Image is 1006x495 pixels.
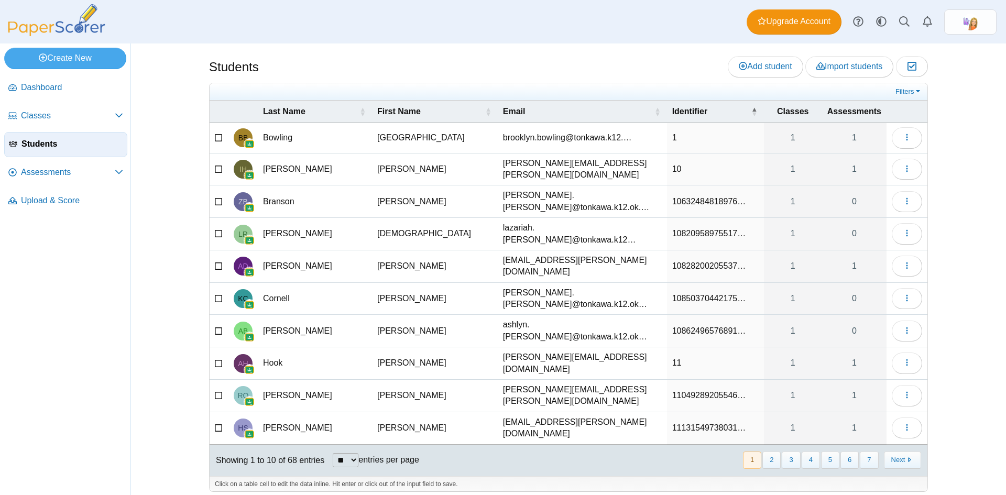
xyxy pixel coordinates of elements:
td: 1 [667,123,764,153]
button: 1 [743,452,761,469]
span: Antjuan Hook [238,360,248,367]
div: Click on a table cell to edit the data inline. Hit enter or click out of the input field to save. [210,476,927,492]
span: 111315497380314259767 [672,423,746,432]
a: 1 [764,283,822,315]
span: Identifier [672,107,708,116]
span: Kateri Cornell [238,295,248,302]
span: Email : Activate to sort [654,101,661,123]
a: 0 [822,283,887,315]
span: 108503704421755639531 [672,294,746,303]
a: 1 [822,250,887,282]
span: brooklyn.bowling@tonkawa.k12.ok.us [503,133,632,142]
img: googleClassroom-logo.png [244,397,255,407]
span: Last Name : Activate to sort [359,101,366,123]
td: [PERSON_NAME][EMAIL_ADDRESS][PERSON_NAME][DOMAIN_NAME] [498,153,667,186]
span: Students [21,138,123,150]
span: kateri.cornell@tonkawa.k12.ok.us [503,288,647,309]
span: Dashboard [21,82,123,93]
a: 1 [764,380,822,412]
label: entries per page [358,455,419,464]
span: Assessments [827,107,881,116]
button: 2 [762,452,781,469]
img: googleClassroom-logo.png [244,139,255,149]
span: Import students [816,62,882,71]
span: Rafael Ochoa [238,392,249,399]
a: Filters [893,86,925,97]
span: ashlyn.boswell@tonkawa.k12.ok.us [503,320,647,340]
span: Assessments [21,167,115,178]
td: [GEOGRAPHIC_DATA] [372,123,498,153]
span: lazariah.robinson@tonkawa.k12.ok.us [503,223,636,244]
img: ps.eUJfLuFo9NTgAjac [962,14,979,30]
a: Dashboard [4,75,127,101]
a: Import students [805,56,893,77]
a: Classes [4,104,127,129]
span: Classes [777,107,809,116]
button: 4 [802,452,820,469]
td: Cornell [258,283,372,315]
img: googleClassroom-logo.png [244,170,255,181]
button: Next [884,452,921,469]
td: 11 [667,347,764,380]
td: Hook [258,347,372,380]
td: [PERSON_NAME] [372,283,498,315]
span: Upload & Score [21,195,123,206]
button: 3 [782,452,800,469]
span: Classes [21,110,115,122]
a: Students [4,132,127,157]
a: Assessments [4,160,127,185]
span: 108209589755174345291 [672,229,746,238]
td: [PERSON_NAME] [372,185,498,218]
span: Haydn Sinor [238,424,248,432]
td: [PERSON_NAME] [372,250,498,283]
span: zella.branson@tonkawa.k12.ok.us [503,191,649,211]
span: Brooklyn Bowling [238,134,248,141]
td: Bowling [258,123,372,153]
img: PaperScorer [4,4,109,36]
h1: Students [209,58,259,76]
td: [PERSON_NAME] [372,153,498,186]
span: First Name : Activate to sort [485,101,491,123]
td: [PERSON_NAME] [258,380,372,412]
a: Create New [4,48,126,69]
img: googleClassroom-logo.png [244,235,255,246]
a: 1 [822,380,887,412]
a: 0 [822,315,887,347]
a: 1 [822,123,887,152]
img: googleClassroom-logo.png [244,203,255,213]
td: [EMAIL_ADDRESS][PERSON_NAME][DOMAIN_NAME] [498,250,667,283]
td: [EMAIL_ADDRESS][PERSON_NAME][DOMAIN_NAME] [498,412,667,445]
td: [PERSON_NAME] [372,347,498,380]
td: [PERSON_NAME] [258,315,372,347]
span: Isaac Harmon [239,166,247,173]
a: 1 [764,123,822,152]
a: 1 [822,153,887,185]
a: 1 [764,347,822,379]
button: 6 [840,452,859,469]
a: 1 [764,153,822,185]
a: 0 [822,218,887,250]
span: 108282002055377587227 [672,261,746,270]
span: 108624965768913069497 [672,326,746,335]
td: 10 [667,153,764,186]
span: Last Name [263,107,305,116]
td: [DEMOGRAPHIC_DATA] [372,218,498,250]
td: [PERSON_NAME] [258,153,372,186]
a: PaperScorer [4,29,109,38]
button: 5 [821,452,839,469]
a: 0 [822,185,887,217]
nav: pagination [742,452,921,469]
td: [PERSON_NAME] [258,412,372,445]
td: [PERSON_NAME] [258,250,372,283]
span: Ashlyn Boswell [238,327,248,335]
a: 1 [822,412,887,444]
td: [PERSON_NAME][EMAIL_ADDRESS][PERSON_NAME][DOMAIN_NAME] [498,380,667,412]
a: 1 [764,315,822,347]
td: Branson [258,185,372,218]
span: Lazariah Robinson [238,230,248,238]
a: Alerts [916,10,939,34]
a: 1 [764,250,822,282]
img: googleClassroom-logo.png [244,332,255,343]
span: Identifier : Activate to invert sorting [751,101,758,123]
span: Zella Branson [238,198,248,205]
